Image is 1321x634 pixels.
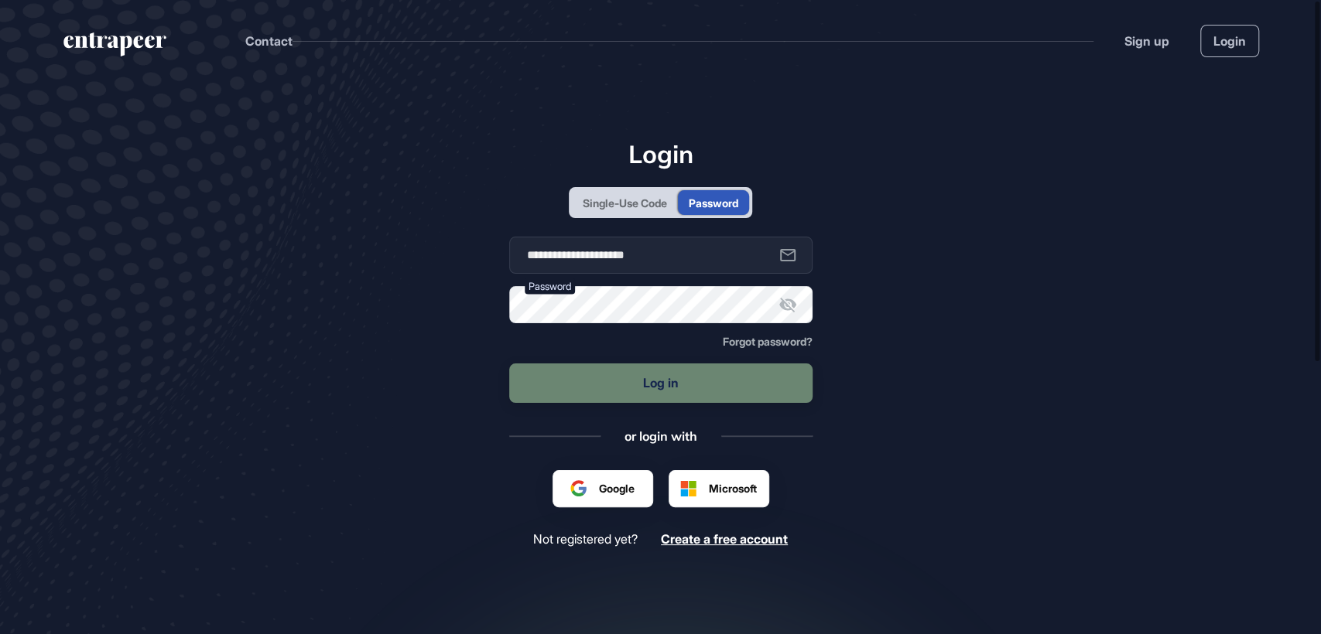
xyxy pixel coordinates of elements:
button: Log in [509,363,813,403]
a: Create a free account [661,532,788,547]
a: Sign up [1124,32,1169,50]
div: or login with [625,428,697,445]
a: Forgot password? [723,336,813,348]
label: Password [525,278,575,295]
span: Forgot password? [723,335,813,348]
button: Contact [245,31,293,51]
span: Not registered yet? [533,532,638,547]
div: Password [689,195,738,211]
h1: Login [509,139,813,169]
a: entrapeer-logo [62,32,168,62]
div: Single-Use Code [583,195,667,211]
a: Login [1200,25,1259,57]
span: Microsoft [709,480,757,496]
